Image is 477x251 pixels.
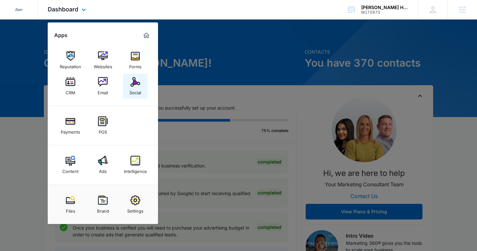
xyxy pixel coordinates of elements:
a: Intelligence [123,152,148,177]
div: Reputation [60,61,81,69]
h2: Apps [54,32,67,38]
a: Reputation [58,48,83,73]
a: CRM [58,74,83,99]
div: CRM [66,87,75,95]
a: Websites [91,48,115,73]
div: Brand [97,205,109,214]
div: Settings [127,205,143,214]
a: Social [123,74,148,99]
a: Forms [123,48,148,73]
div: Files [66,205,75,214]
a: Marketing 360® Dashboard [141,30,152,41]
div: Ads [99,165,107,174]
div: Websites [94,61,112,69]
div: Email [98,87,108,95]
a: Content [58,152,83,177]
a: Settings [123,192,148,217]
div: Forms [129,61,141,69]
div: Intelligence [124,165,147,174]
div: account name [361,5,409,10]
div: POS [99,126,107,135]
img: Sigler Corporate [13,4,25,16]
a: Files [58,192,83,217]
a: POS [91,113,115,138]
div: Social [129,87,141,95]
div: Payments [61,126,80,135]
a: Ads [91,152,115,177]
a: Email [91,74,115,99]
span: Dashboard [48,6,78,13]
div: Content [62,165,79,174]
a: Brand [91,192,115,217]
div: account id [361,10,409,15]
a: Payments [58,113,83,138]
